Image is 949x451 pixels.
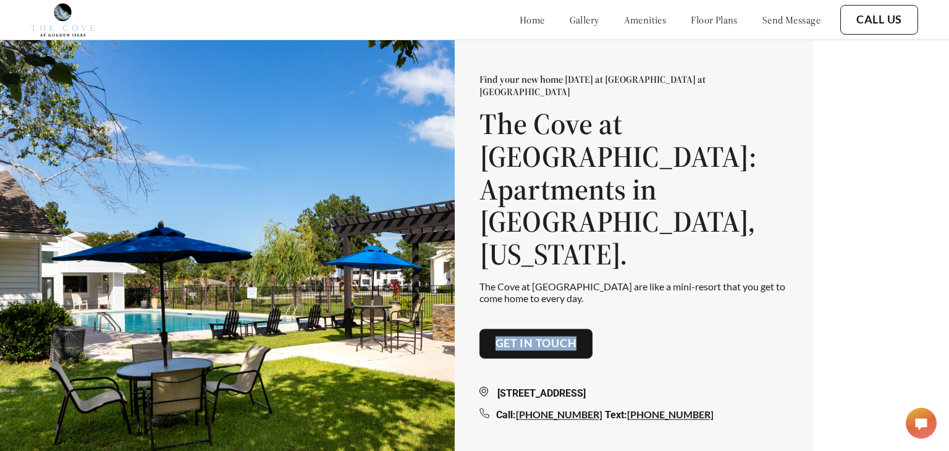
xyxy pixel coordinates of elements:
[479,329,593,359] button: Get in touch
[762,14,820,26] a: send message
[496,409,516,421] span: Call:
[479,280,788,304] p: The Cove at [GEOGRAPHIC_DATA] are like a mini-resort that you get to come home to every day.
[496,337,577,351] a: Get in touch
[570,14,599,26] a: gallery
[840,5,918,35] button: Call Us
[624,14,667,26] a: amenities
[627,408,714,420] a: [PHONE_NUMBER]
[691,14,738,26] a: floor plans
[516,408,602,420] a: [PHONE_NUMBER]
[520,14,545,26] a: home
[479,73,788,98] p: Find your new home [DATE] at [GEOGRAPHIC_DATA] at [GEOGRAPHIC_DATA]
[479,107,788,271] h1: The Cove at [GEOGRAPHIC_DATA]: Apartments in [GEOGRAPHIC_DATA], [US_STATE].
[856,13,902,27] a: Call Us
[479,386,788,401] div: [STREET_ADDRESS]
[605,409,627,421] span: Text:
[31,3,95,36] img: cove_at_golden_isles_logo.png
